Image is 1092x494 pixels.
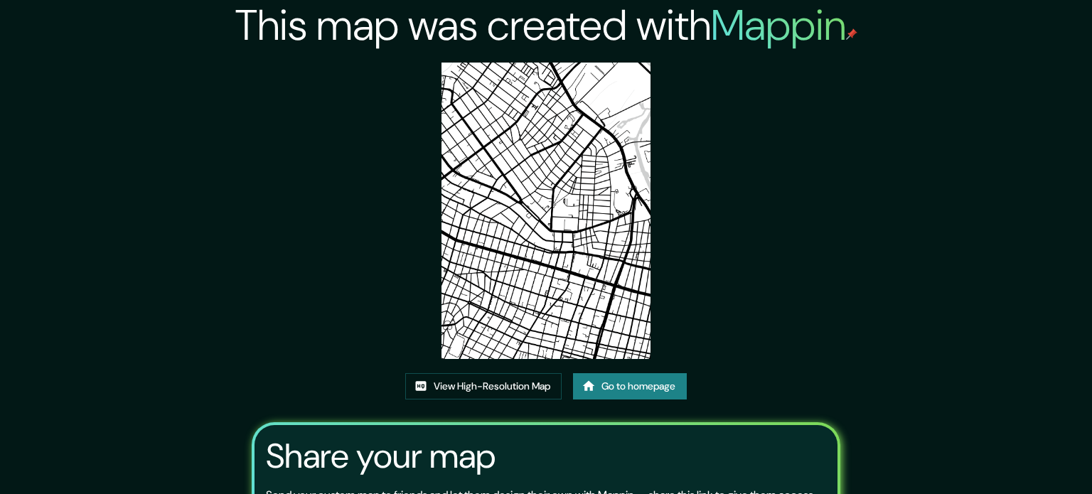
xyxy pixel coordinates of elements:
[405,373,562,399] a: View High-Resolution Map
[846,28,857,40] img: mappin-pin
[266,436,496,476] h3: Share your map
[441,63,651,359] img: created-map
[573,373,687,399] a: Go to homepage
